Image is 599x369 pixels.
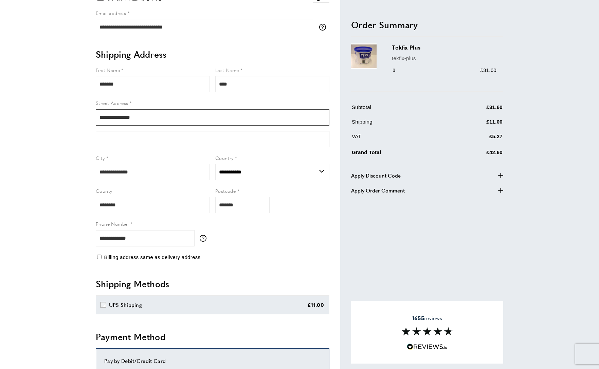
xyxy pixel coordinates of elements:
span: £31.60 [480,67,496,73]
td: Shipping [352,117,449,131]
div: 1 [392,66,405,74]
td: £31.60 [449,103,503,116]
td: VAT [352,132,449,145]
span: Country [215,154,234,161]
td: Grand Total [352,147,449,161]
span: Last Name [215,67,239,73]
td: £42.60 [449,147,503,161]
span: County [96,187,112,194]
button: More information [200,235,210,242]
span: Postcode [215,187,236,194]
p: tekfix-plus [392,54,496,62]
h2: Order Summary [351,18,503,31]
input: Billing address same as delivery address [97,255,102,259]
td: £5.27 [449,132,503,145]
div: £11.00 [307,301,324,309]
span: Billing address same as delivery address [104,254,200,260]
h2: Shipping Address [96,48,329,60]
img: Reviews.io 5 stars [407,344,448,350]
img: Tekfix Plus [351,43,377,69]
button: More information [319,24,329,31]
strong: 1655 [412,314,424,322]
div: Pay by Debit/Credit Card [104,357,321,365]
img: Reviews section [402,327,453,335]
div: UPS Shipping [109,301,142,309]
span: Street Address [96,99,128,106]
h2: Payment Method [96,331,329,343]
span: Phone Number [96,220,129,227]
span: City [96,154,105,161]
span: First Name [96,67,120,73]
span: Email address [96,10,126,16]
span: Apply Order Comment [351,186,405,194]
td: £11.00 [449,117,503,131]
h2: Shipping Methods [96,278,329,290]
span: Apply Discount Code [351,171,401,179]
td: Subtotal [352,103,449,116]
h3: Tekfix Plus [392,43,496,51]
span: reviews [412,315,442,321]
